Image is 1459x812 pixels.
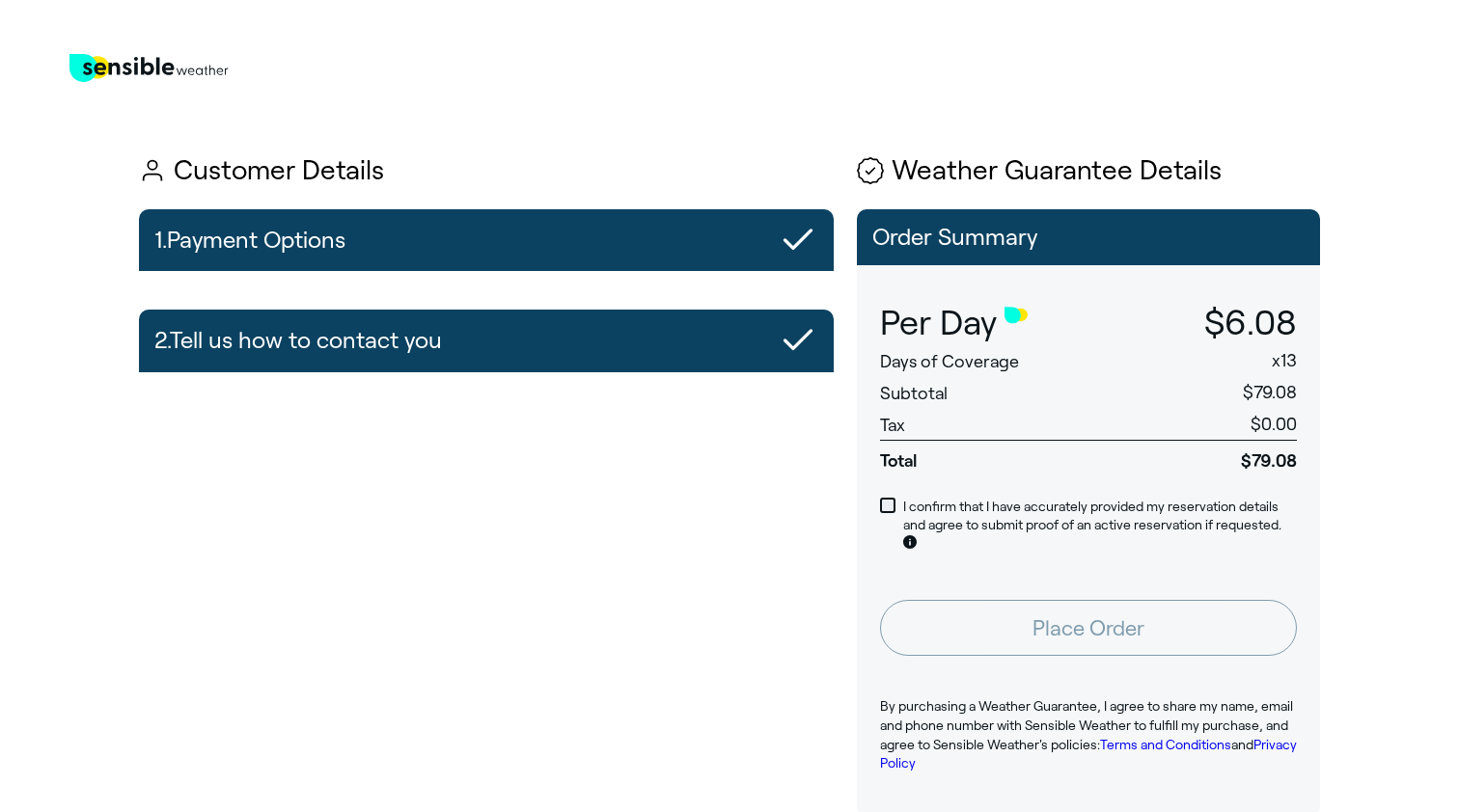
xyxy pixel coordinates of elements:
[880,600,1297,656] button: Place Order
[880,304,997,342] span: Per Day
[139,156,834,186] h1: Customer Details
[1100,737,1231,752] a: Terms and Conditions
[880,697,1297,772] p: By purchasing a Weather Guarantee, I agree to share my name, email and phone number with Sensible...
[139,310,834,371] button: 2.Tell us how to contact you
[1243,383,1297,402] span: $79.08
[154,317,442,364] h2: 2. Tell us how to contact you
[1204,304,1297,341] span: $6.08
[139,209,834,271] button: 1.Payment Options
[154,217,345,263] h2: 1. Payment Options
[872,225,1305,250] p: Order Summary
[880,352,1019,371] span: Days of Coverage
[1251,415,1297,434] span: $0.00
[880,416,905,435] span: Tax
[903,498,1297,555] p: I confirm that I have accurately provided my reservation details and agree to submit proof of an ...
[1133,440,1297,473] span: $79.08
[1272,351,1297,370] span: x 13
[857,156,1320,186] h1: Weather Guarantee Details
[880,440,1133,473] span: Total
[880,384,948,403] span: Subtotal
